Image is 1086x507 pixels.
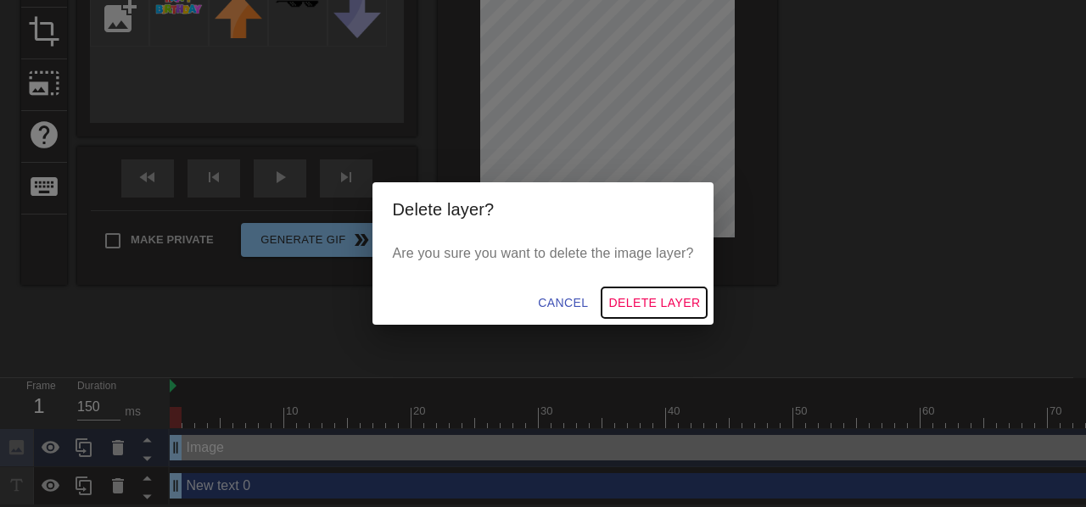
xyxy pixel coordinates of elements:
span: Delete Layer [608,292,700,314]
p: Are you sure you want to delete the image layer? [393,243,694,264]
button: Delete Layer [602,287,707,319]
span: Cancel [538,292,588,314]
h2: Delete layer? [393,196,694,223]
button: Cancel [531,287,595,319]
